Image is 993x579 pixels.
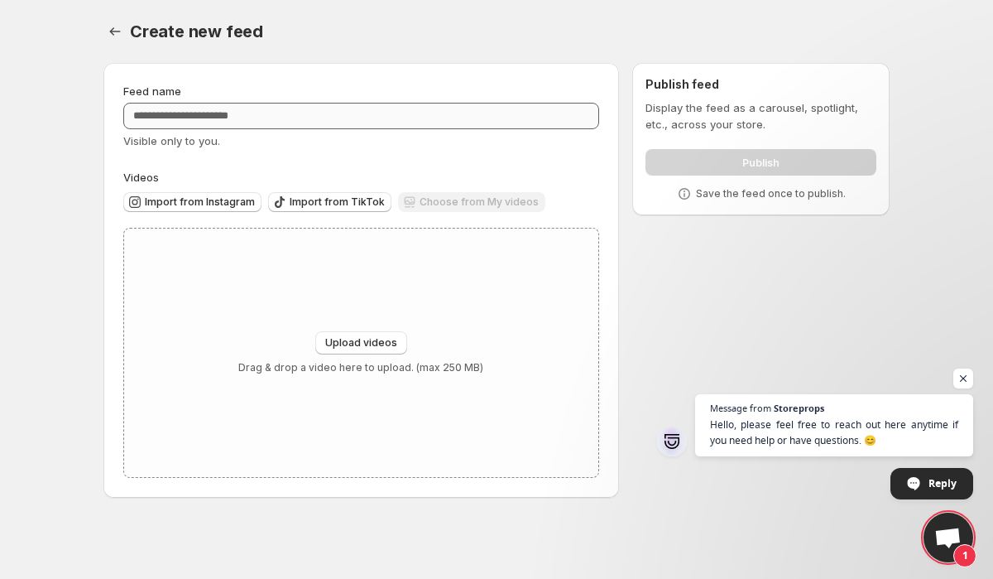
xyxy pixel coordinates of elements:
button: Import from Instagram [123,192,261,212]
span: 1 [953,544,976,567]
p: Drag & drop a video here to upload. (max 250 MB) [238,361,483,374]
p: Display the feed as a carousel, spotlight, etc., across your store. [645,99,876,133]
span: Storeprops [774,403,824,413]
span: Message from [710,403,771,413]
button: Upload videos [315,331,407,355]
span: Import from Instagram [145,195,255,209]
span: Visible only to you. [123,134,220,147]
span: Reply [928,469,957,498]
span: Feed name [123,84,181,98]
div: Open chat [923,513,973,562]
span: Create new feed [130,22,263,41]
span: Hello, please feel free to reach out here anytime if you need help or have questions. 😊 [710,417,958,448]
p: Save the feed once to publish. [696,187,846,200]
button: Import from TikTok [268,192,391,212]
h2: Publish feed [645,76,876,93]
button: Settings [103,20,127,43]
span: Videos [123,171,159,184]
span: Import from TikTok [290,195,385,209]
span: Upload videos [325,336,397,350]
